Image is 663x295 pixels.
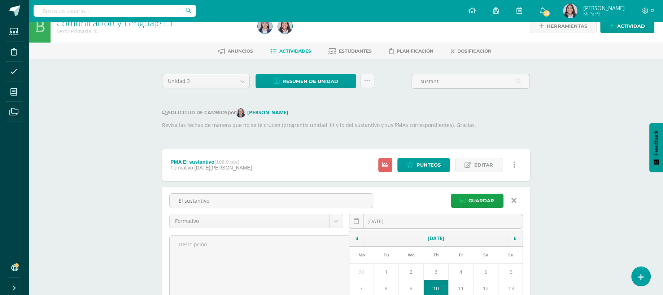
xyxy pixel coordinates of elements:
[451,45,492,57] a: Dosificación
[258,19,272,34] img: 2d65b1c349409d80be4ac5e5dc811f01.png
[424,263,449,280] td: 3
[600,19,654,33] a: Actividad
[170,165,193,171] span: Formativo
[170,159,252,165] div: PMA El sustantivo
[542,9,550,17] span: 26
[56,17,174,29] a: Comunicación y Lenguaje L1
[283,75,338,88] span: Resumen de unidad
[474,158,493,172] span: Editar
[474,247,498,263] th: Sa
[56,28,249,35] div: Sexto Primaria 'D'
[279,48,311,54] span: Actividades
[583,11,624,17] span: Mi Perfil
[399,263,424,280] td: 2
[236,108,245,118] img: 1fc73b6c21a835839e6c4952864e5f80.png
[451,194,503,208] button: Guardar
[349,214,523,228] input: Fecha de entrega
[364,230,508,247] td: [DATE]
[162,121,530,129] p: Revisa las fechas de manera que no se te crucen (progrentis unidad 14 y lo del sustantivo y sus P...
[449,247,474,263] th: Fr
[247,109,288,116] strong: [PERSON_NAME]
[457,48,492,54] span: Dosificación
[583,4,624,12] span: [PERSON_NAME]
[498,263,523,280] td: 6
[162,109,228,116] strong: SOLICITUD DE CAMBIOS
[170,214,343,228] a: Formativo
[56,18,249,28] h1: Comunicación y Lenguaje L1
[228,48,253,54] span: Anuncios
[547,19,587,33] span: Herramientas
[563,4,577,18] img: e8987a812dde2fcc48dcbc883f5f5707.png
[374,263,398,280] td: 1
[170,194,373,208] input: Título
[649,123,663,172] button: Feedback - Mostrar encuesta
[339,48,372,54] span: Estudiantes
[399,247,424,263] th: We
[349,263,374,280] td: 30
[162,108,530,118] div: por
[236,109,291,116] a: [PERSON_NAME]
[530,19,597,33] a: Herramientas
[278,19,292,34] img: e8987a812dde2fcc48dcbc883f5f5707.png
[397,158,450,172] a: Punteos
[424,247,449,263] th: Th
[162,74,249,88] a: Unidad 3
[349,247,374,263] th: Mo
[617,19,645,33] span: Actividad
[653,130,659,155] span: Feedback
[175,214,324,228] span: Formativo
[34,5,196,17] input: Busca un usuario...
[411,74,529,88] input: Busca la actividad aquí...
[374,247,398,263] th: Tu
[218,45,253,57] a: Anuncios
[168,74,230,88] span: Unidad 3
[498,247,523,263] th: Su
[214,159,239,165] strong: (100.0 pts)
[468,194,494,207] span: Guardar
[474,263,498,280] td: 5
[389,45,433,57] a: Planificación
[256,74,356,88] a: Resumen de unidad
[449,263,474,280] td: 4
[270,45,311,57] a: Actividades
[328,45,372,57] a: Estudiantes
[416,158,441,172] span: Punteos
[397,48,433,54] span: Planificación
[195,165,252,171] span: [DATE][PERSON_NAME]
